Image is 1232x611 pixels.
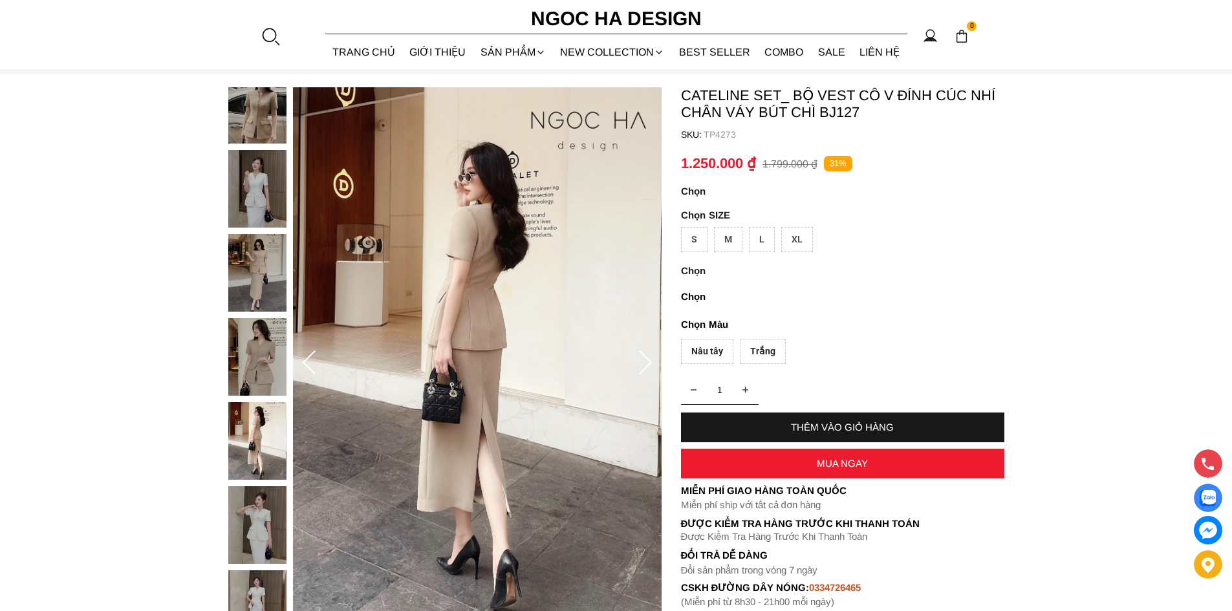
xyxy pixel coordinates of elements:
img: Display image [1200,490,1216,506]
div: S [681,227,708,252]
p: TP4273 [704,129,1004,140]
img: Cateline Set_ Bộ Vest Cổ V Đính Cúc Nhí Chân Váy Bút Chì BJ127_mini_5 [228,318,286,396]
a: SALE [811,35,853,69]
img: Cateline Set_ Bộ Vest Cổ V Đính Cúc Nhí Chân Váy Bút Chì BJ127_mini_3 [228,150,286,228]
h6: SKU: [681,129,704,140]
a: LIÊN HỆ [852,35,907,69]
div: MUA NGAY [681,458,1004,469]
a: Combo [757,35,811,69]
font: cskh đường dây nóng: [681,582,810,593]
font: (Miễn phí từ 8h30 - 21h00 mỗi ngày) [681,596,834,607]
p: Màu [681,317,1004,332]
img: img-CART-ICON-ksit0nf1 [955,29,969,43]
p: Được Kiểm Tra Hàng Trước Khi Thanh Toán [681,518,1004,530]
a: Display image [1194,484,1222,512]
a: GIỚI THIỆU [402,35,473,69]
img: Cateline Set_ Bộ Vest Cổ V Đính Cúc Nhí Chân Váy Bút Chì BJ127_mini_7 [228,486,286,564]
span: 0 [967,21,977,32]
p: Cateline Set_ Bộ Vest Cổ V Đính Cúc Nhí Chân Váy Bút Chì BJ127 [681,87,1004,121]
img: Cateline Set_ Bộ Vest Cổ V Đính Cúc Nhí Chân Váy Bút Chì BJ127_mini_4 [228,234,286,312]
a: BEST SELLER [672,35,758,69]
p: 1.799.000 ₫ [762,158,817,170]
font: Miễn phí ship với tất cả đơn hàng [681,499,821,510]
a: Ngoc Ha Design [519,3,713,34]
div: Trắng [740,339,786,364]
font: Miễn phí giao hàng toàn quốc [681,485,847,496]
a: NEW COLLECTION [553,35,672,69]
p: 1.250.000 ₫ [681,155,756,172]
font: Đổi sản phẩm trong vòng 7 ngày [681,564,818,575]
font: 0334726465 [809,582,861,593]
input: Quantity input [681,377,759,403]
a: messenger [1194,516,1222,544]
div: L [749,227,775,252]
div: SẢN PHẨM [473,35,554,69]
div: Nâu tây [681,339,733,364]
div: M [714,227,742,252]
a: TRANG CHỦ [325,35,403,69]
h6: Đổi trả dễ dàng [681,550,1004,561]
img: Cateline Set_ Bộ Vest Cổ V Đính Cúc Nhí Chân Váy Bút Chì BJ127_mini_6 [228,402,286,480]
div: THÊM VÀO GIỎ HÀNG [681,422,1004,433]
p: SIZE [681,209,1004,220]
img: Cateline Set_ Bộ Vest Cổ V Đính Cúc Nhí Chân Váy Bút Chì BJ127_mini_2 [228,66,286,144]
p: 31% [824,156,852,172]
p: Được Kiểm Tra Hàng Trước Khi Thanh Toán [681,531,1004,542]
div: XL [781,227,813,252]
